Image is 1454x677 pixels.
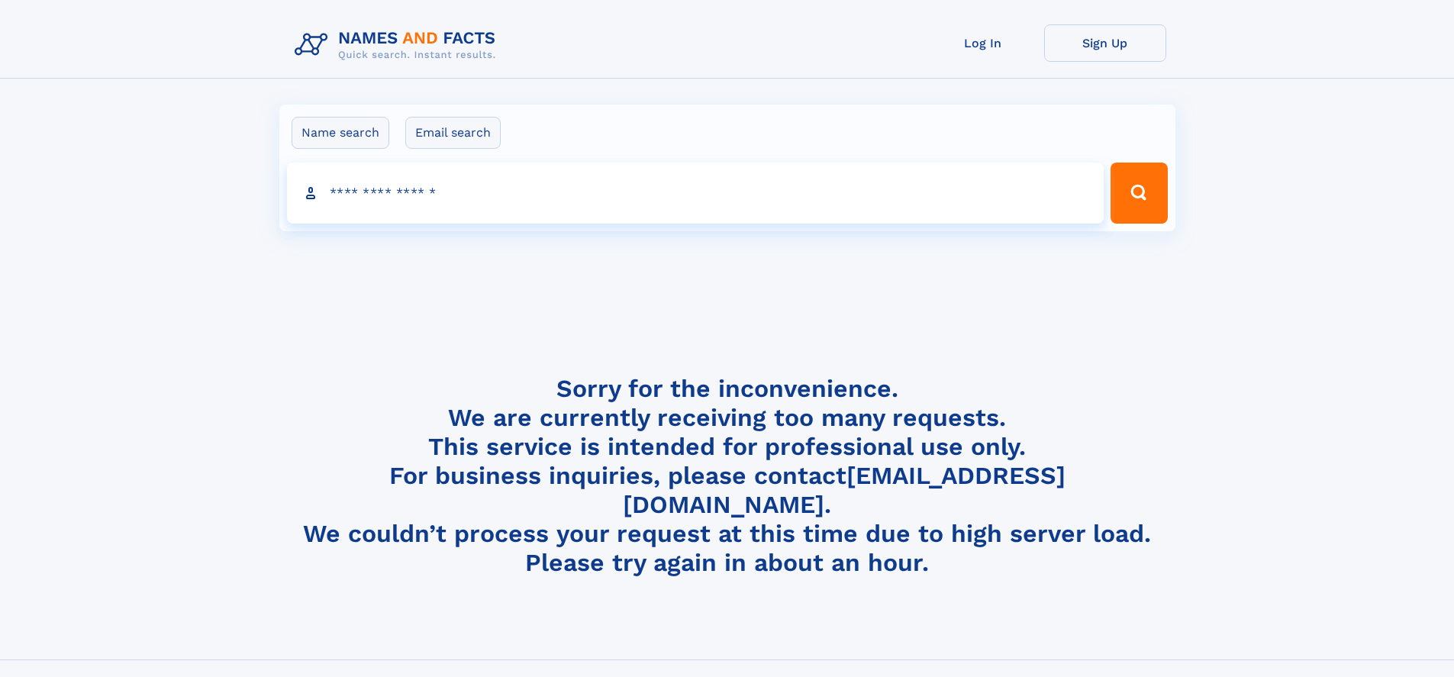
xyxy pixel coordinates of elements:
[289,24,508,66] img: Logo Names and Facts
[1044,24,1166,62] a: Sign Up
[405,117,501,149] label: Email search
[1111,163,1167,224] button: Search Button
[623,461,1066,519] a: [EMAIL_ADDRESS][DOMAIN_NAME]
[292,117,389,149] label: Name search
[922,24,1044,62] a: Log In
[289,374,1166,578] h4: Sorry for the inconvenience. We are currently receiving too many requests. This service is intend...
[287,163,1104,224] input: search input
